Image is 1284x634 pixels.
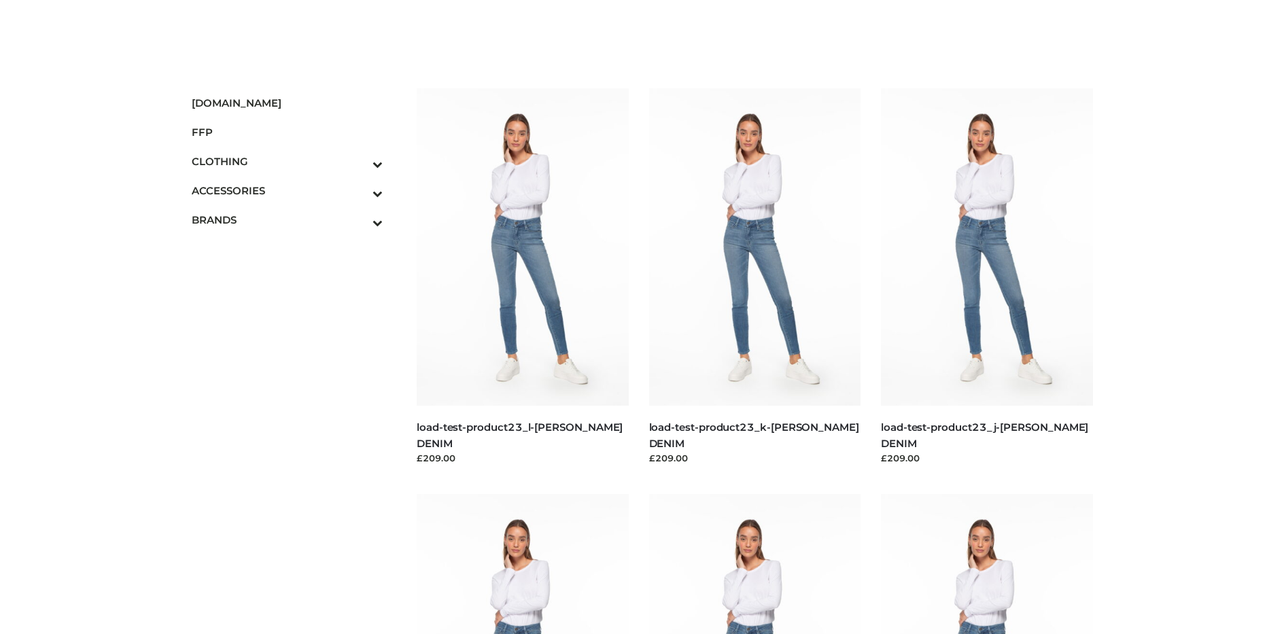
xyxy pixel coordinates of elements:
[649,421,859,449] a: load-test-product23_k-[PERSON_NAME] DENIM
[881,451,1093,465] div: £209.00
[192,183,383,198] span: ACCESSORIES
[417,421,623,449] a: load-test-product23_l-[PERSON_NAME] DENIM
[192,88,383,118] a: [DOMAIN_NAME]
[192,95,383,111] span: [DOMAIN_NAME]
[417,451,629,465] div: £209.00
[192,118,383,147] a: FFP
[335,176,383,205] button: Toggle Submenu
[192,147,383,176] a: CLOTHINGToggle Submenu
[649,451,861,465] div: £209.00
[192,205,383,234] a: BRANDSToggle Submenu
[335,147,383,176] button: Toggle Submenu
[335,205,383,234] button: Toggle Submenu
[192,154,383,169] span: CLOTHING
[192,124,383,140] span: FFP
[881,421,1088,449] a: load-test-product23_j-[PERSON_NAME] DENIM
[192,176,383,205] a: ACCESSORIESToggle Submenu
[192,212,383,228] span: BRANDS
